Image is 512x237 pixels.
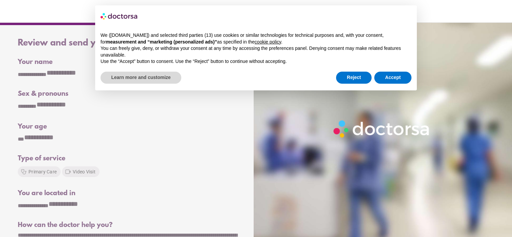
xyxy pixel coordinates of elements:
[20,168,27,175] i: stethoscope
[101,58,411,65] p: Use the “Accept” button to consent. Use the “Reject” button to continue without accepting.
[18,155,238,162] div: Type of service
[101,45,411,58] p: You can freely give, deny, or withdraw your consent at any time by accessing the preferences pane...
[255,39,281,45] a: cookie policy
[101,32,411,45] p: We ([DOMAIN_NAME]) and selected third parties (13) use cookies or similar technologies for techni...
[18,189,238,197] div: You are located in
[28,169,57,174] span: Primary Care
[18,221,238,229] div: How can the doctor help you?
[336,72,372,84] button: Reject
[73,169,95,174] span: Video Visit
[65,168,71,175] i: videocam
[374,72,411,84] button: Accept
[101,11,138,21] img: logo
[18,123,127,131] div: Your age
[331,117,433,140] img: Logo-Doctorsa-trans-White-partial-flat.png
[18,90,238,98] div: Sex & pronouns
[18,58,238,66] div: Your name
[101,72,181,84] button: Learn more and customize
[106,39,217,45] strong: measurement and “marketing (personalized ads)”
[18,38,238,48] div: Review and send your request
